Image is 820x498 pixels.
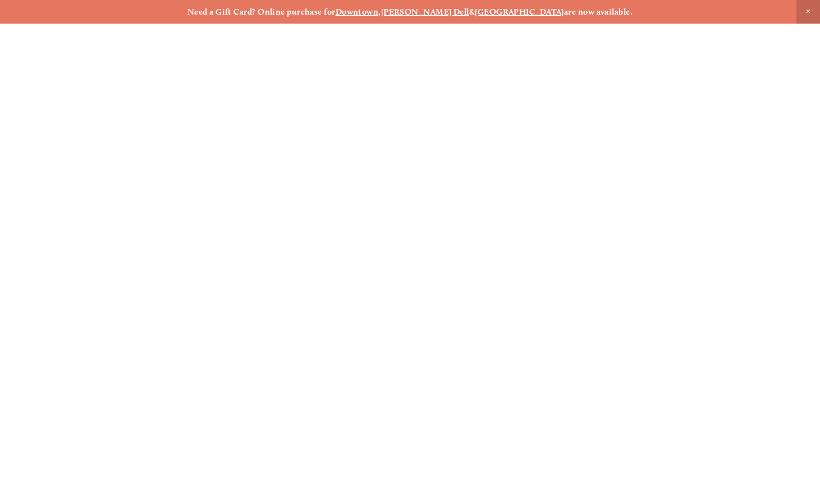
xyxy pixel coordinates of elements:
[475,7,564,17] a: [GEOGRAPHIC_DATA]
[381,7,469,17] a: [PERSON_NAME] Dell
[187,7,336,17] strong: Need a Gift Card? Online purchase for
[564,7,633,17] strong: are now available.
[336,7,379,17] a: Downtown
[469,7,475,17] strong: &
[378,7,381,17] strong: ,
